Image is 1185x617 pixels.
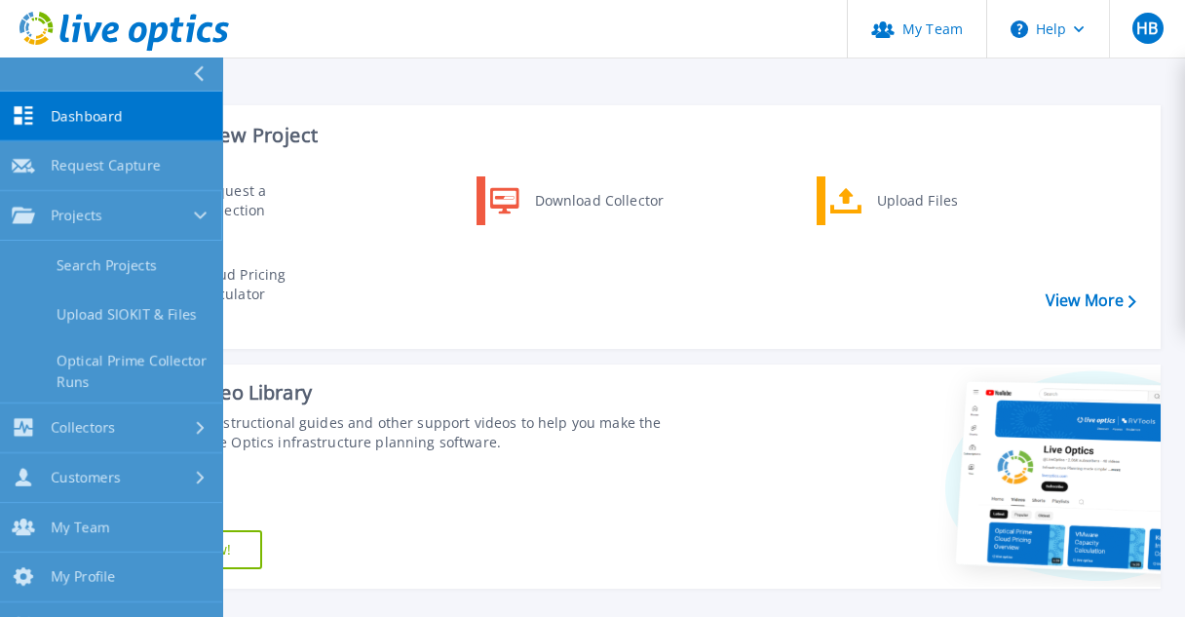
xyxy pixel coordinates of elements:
span: Customers [51,469,121,486]
div: Request a Collection [190,181,332,220]
span: Request Capture [51,157,161,174]
h3: Start a New Project [138,125,1135,146]
a: Download Collector [477,176,676,225]
span: Dashboard [51,107,123,125]
a: Upload Files [817,176,1016,225]
span: Projects [51,207,102,224]
span: My Team [51,519,110,536]
div: Upload Files [867,181,1012,220]
span: HB [1136,20,1158,36]
div: Cloud Pricing Calculator [188,265,332,304]
div: Find tutorials, instructional guides and other support videos to help you make the most of your L... [114,413,668,452]
span: Collectors [51,419,115,437]
a: Cloud Pricing Calculator [137,260,337,309]
a: Request a Collection [137,176,337,225]
div: Download Collector [525,181,672,220]
span: My Profile [51,568,115,586]
div: Support Video Library [114,380,668,405]
a: View More [1046,291,1136,310]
